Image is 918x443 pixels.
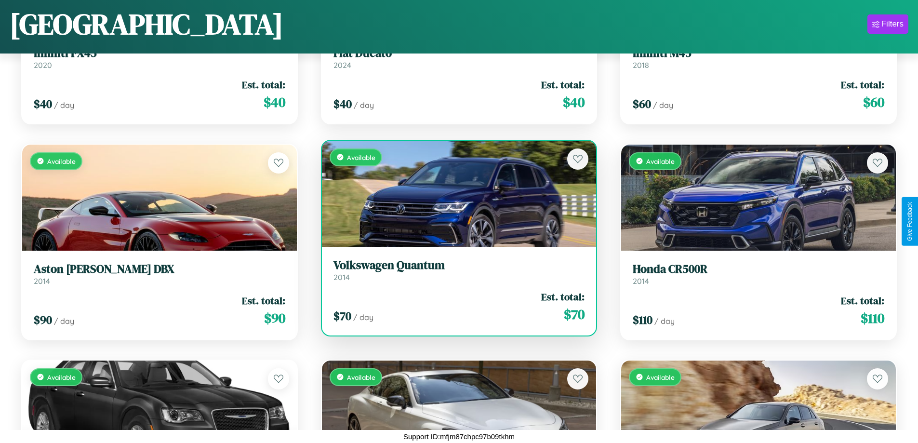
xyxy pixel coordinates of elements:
span: Est. total: [541,78,585,92]
p: Support ID: mfjm87chpc97b09tkhm [403,430,515,443]
span: $ 40 [34,96,52,112]
span: / day [54,316,74,326]
span: 2018 [633,60,649,70]
a: Infiniti FX452020 [34,46,285,70]
span: 2014 [34,276,50,286]
h3: Aston [PERSON_NAME] DBX [34,262,285,276]
span: Available [646,157,675,165]
h3: Volkswagen Quantum [333,258,585,272]
span: $ 110 [633,312,652,328]
h3: Fiat Ducato [333,46,585,60]
a: Infiniti M452018 [633,46,884,70]
span: 2020 [34,60,52,70]
a: Honda CR500R2014 [633,262,884,286]
span: $ 110 [861,309,884,328]
span: Est. total: [841,78,884,92]
a: Fiat Ducato2024 [333,46,585,70]
span: $ 90 [34,312,52,328]
span: 2014 [633,276,649,286]
a: Aston [PERSON_NAME] DBX2014 [34,262,285,286]
span: $ 40 [563,93,585,112]
span: 2014 [333,272,350,282]
h1: [GEOGRAPHIC_DATA] [10,4,283,44]
span: Available [646,373,675,381]
span: $ 60 [633,96,651,112]
span: Available [347,153,375,161]
span: Est. total: [541,290,585,304]
span: / day [354,100,374,110]
span: $ 40 [333,96,352,112]
span: Available [347,373,375,381]
span: Est. total: [242,78,285,92]
h3: Honda CR500R [633,262,884,276]
span: Available [47,373,76,381]
span: Est. total: [841,294,884,308]
span: $ 90 [264,309,285,328]
h3: Infiniti M45 [633,46,884,60]
span: $ 70 [333,308,351,324]
span: / day [654,316,675,326]
span: $ 60 [863,93,884,112]
span: Available [47,157,76,165]
span: $ 40 [264,93,285,112]
div: Give Feedback [906,202,913,241]
h3: Infiniti FX45 [34,46,285,60]
span: / day [653,100,673,110]
a: Volkswagen Quantum2014 [333,258,585,282]
span: 2024 [333,60,351,70]
span: $ 70 [564,305,585,324]
button: Filters [867,14,908,34]
span: / day [54,100,74,110]
div: Filters [881,19,904,29]
span: Est. total: [242,294,285,308]
span: / day [353,312,373,322]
